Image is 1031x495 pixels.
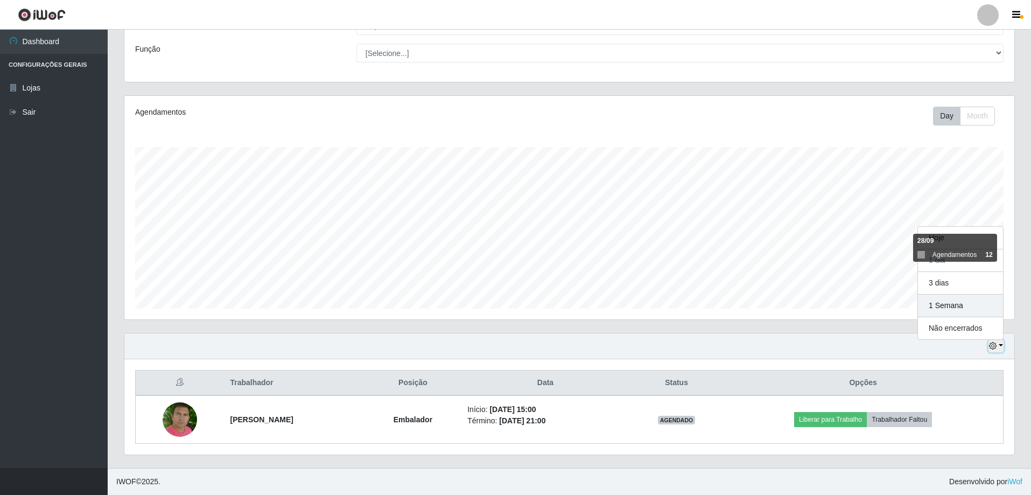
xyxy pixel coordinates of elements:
[365,371,461,396] th: Posição
[933,107,995,126] div: First group
[135,44,160,55] label: Função
[867,412,932,427] button: Trabalhador Faltou
[918,295,1003,317] button: 1 Semana
[467,415,623,427] li: Término:
[918,227,1003,249] button: Hoje
[461,371,630,396] th: Data
[18,8,66,22] img: CoreUI Logo
[394,415,432,424] strong: Embalador
[918,249,1003,272] button: 1 dia
[116,476,160,487] span: © 2025 .
[499,416,545,425] time: [DATE] 21:00
[116,477,136,486] span: IWOF
[1007,477,1022,486] a: iWof
[723,371,1003,396] th: Opções
[230,415,293,424] strong: [PERSON_NAME]
[467,404,623,415] li: Início:
[949,476,1022,487] span: Desenvolvido por
[918,317,1003,339] button: Não encerrados
[794,412,867,427] button: Liberar para Trabalho
[489,405,536,414] time: [DATE] 15:00
[223,371,364,396] th: Trabalhador
[933,107,960,126] button: Day
[658,416,696,424] span: AGENDADO
[163,400,197,439] img: 1750751041677.jpeg
[135,107,488,118] div: Agendamentos
[933,107,1004,126] div: Toolbar with button groups
[630,371,724,396] th: Status
[960,107,995,126] button: Month
[918,272,1003,295] button: 3 dias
